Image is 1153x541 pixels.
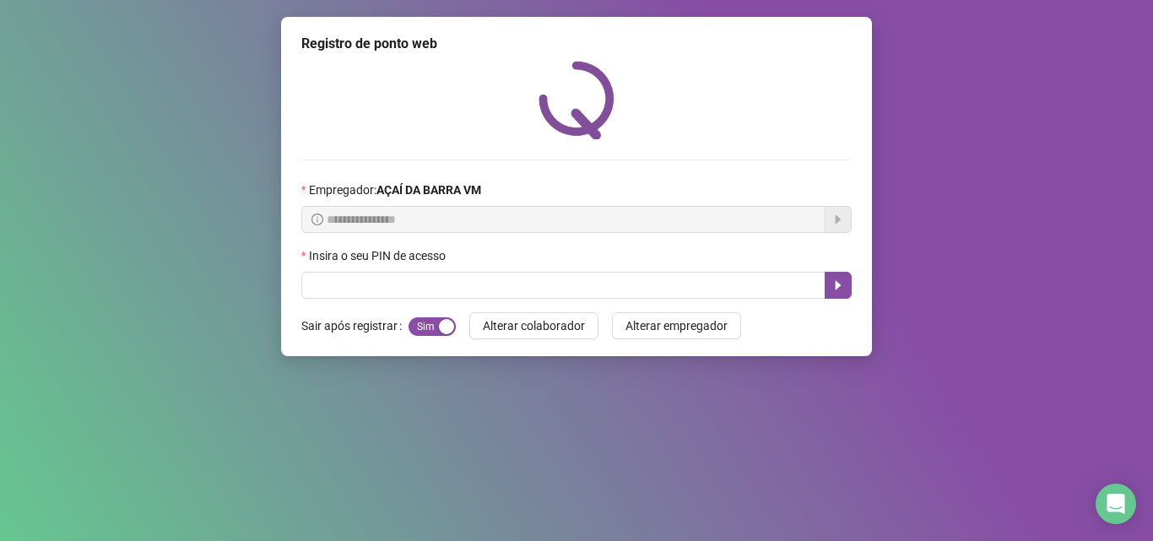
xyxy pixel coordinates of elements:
[301,34,852,54] div: Registro de ponto web
[311,214,323,225] span: info-circle
[612,312,741,339] button: Alterar empregador
[301,246,457,265] label: Insira o seu PIN de acesso
[625,316,728,335] span: Alterar empregador
[376,183,481,197] strong: AÇAÍ DA BARRA VM
[1096,484,1136,524] div: Open Intercom Messenger
[469,312,598,339] button: Alterar colaborador
[309,181,481,199] span: Empregador :
[301,312,409,339] label: Sair após registrar
[539,61,614,139] img: QRPoint
[483,316,585,335] span: Alterar colaborador
[831,279,845,292] span: caret-right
